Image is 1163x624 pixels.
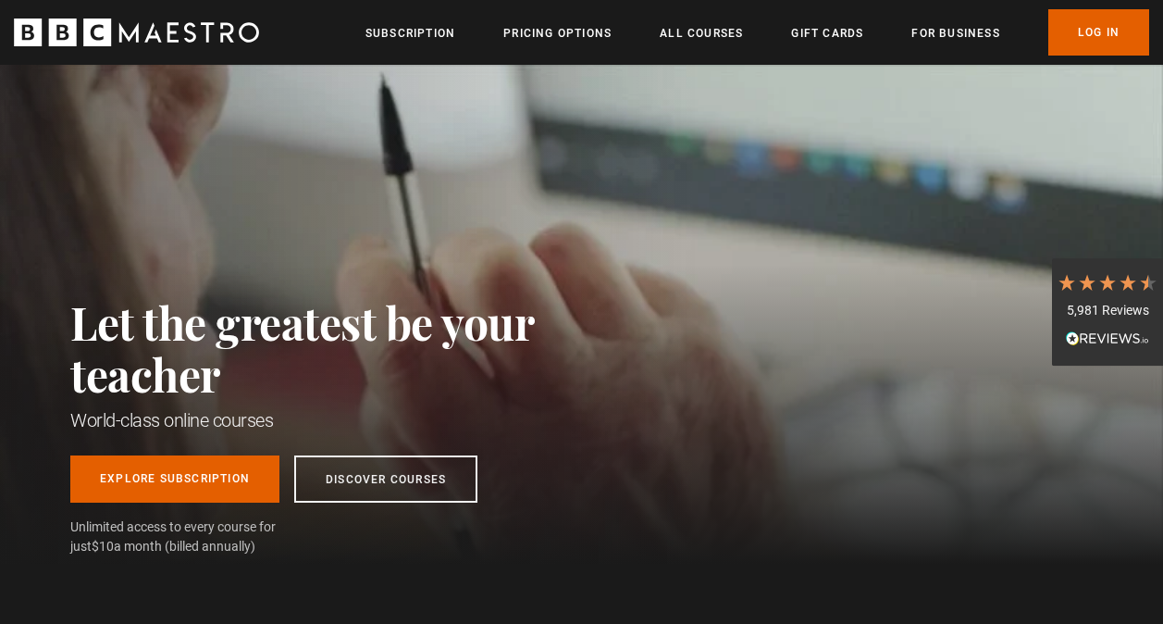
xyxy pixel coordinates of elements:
span: Unlimited access to every course for just a month (billed annually) [70,518,320,556]
a: Explore Subscription [70,456,279,503]
nav: Primary [365,9,1149,56]
svg: BBC Maestro [14,19,259,46]
a: Log In [1048,9,1149,56]
a: Pricing Options [503,24,612,43]
div: 5,981 Reviews [1057,302,1158,320]
a: For business [911,24,999,43]
h2: Let the greatest be your teacher [70,296,616,400]
a: Discover Courses [294,456,477,503]
span: $10 [92,539,114,554]
img: REVIEWS.io [1066,331,1149,344]
a: Subscription [365,24,455,43]
div: Read All Reviews [1057,330,1158,352]
a: Gift Cards [791,24,863,43]
a: All Courses [660,24,743,43]
h1: World-class online courses [70,407,616,433]
div: 4.7 Stars [1057,272,1158,293]
div: 5,981 ReviewsRead All Reviews [1052,258,1163,366]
